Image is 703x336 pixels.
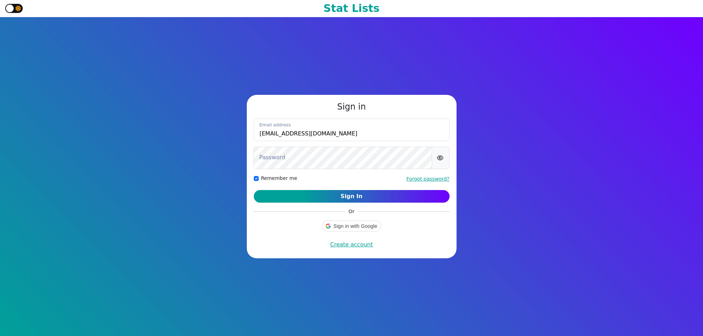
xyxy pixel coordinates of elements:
[254,190,450,203] button: Sign In
[330,241,373,248] a: Create account
[261,175,297,182] label: Remember me
[322,220,381,232] div: Sign in with Google
[407,176,450,182] a: Forgot password?
[345,208,358,215] span: Or
[333,223,377,230] span: Sign in with Google
[323,2,379,15] h1: Stat Lists
[254,102,450,112] h3: Sign in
